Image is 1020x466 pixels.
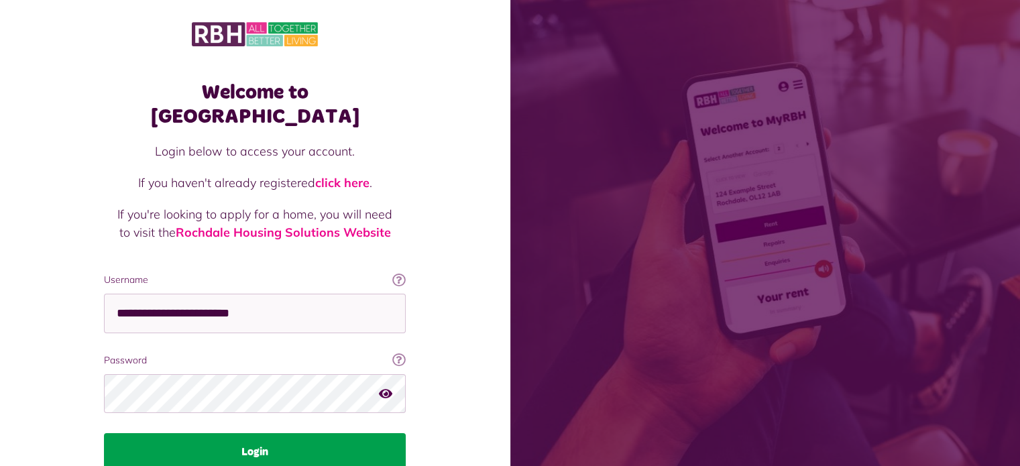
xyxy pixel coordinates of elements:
label: Username [104,273,406,287]
label: Password [104,353,406,367]
p: Login below to access your account. [117,142,392,160]
a: click here [315,175,370,190]
h1: Welcome to [GEOGRAPHIC_DATA] [104,80,406,129]
a: Rochdale Housing Solutions Website [176,225,391,240]
p: If you're looking to apply for a home, you will need to visit the [117,205,392,241]
img: MyRBH [192,20,318,48]
p: If you haven't already registered . [117,174,392,192]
